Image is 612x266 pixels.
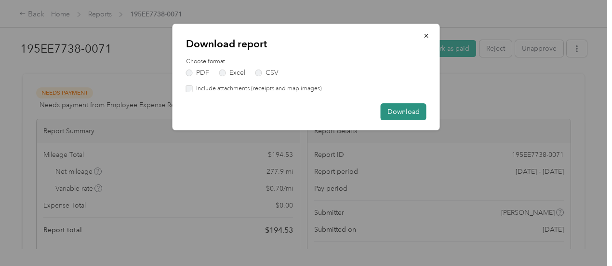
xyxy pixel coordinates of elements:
label: Choose format [186,57,426,66]
label: Excel [219,70,245,76]
button: Download [381,103,426,120]
iframe: Everlance-gr Chat Button Frame [558,212,612,266]
p: Download report [186,37,426,51]
label: PDF [186,70,209,76]
label: Include attachments (receipts and map images) [193,84,322,93]
label: CSV [255,70,279,76]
